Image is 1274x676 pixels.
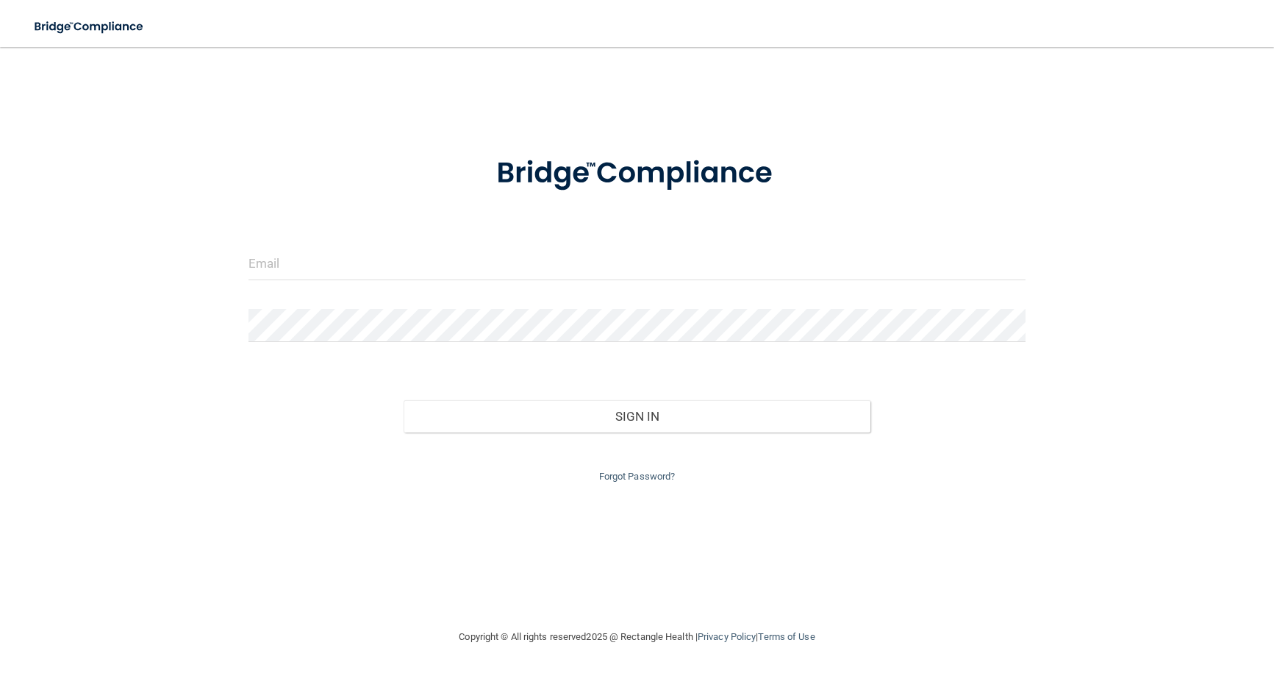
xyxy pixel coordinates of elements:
[369,613,906,661] div: Copyright © All rights reserved 2025 @ Rectangle Health | |
[758,631,815,642] a: Terms of Use
[248,247,1026,280] input: Email
[22,12,157,42] img: bridge_compliance_login_screen.278c3ca4.svg
[404,400,870,433] button: Sign In
[466,135,809,212] img: bridge_compliance_login_screen.278c3ca4.svg
[599,471,676,482] a: Forgot Password?
[698,631,756,642] a: Privacy Policy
